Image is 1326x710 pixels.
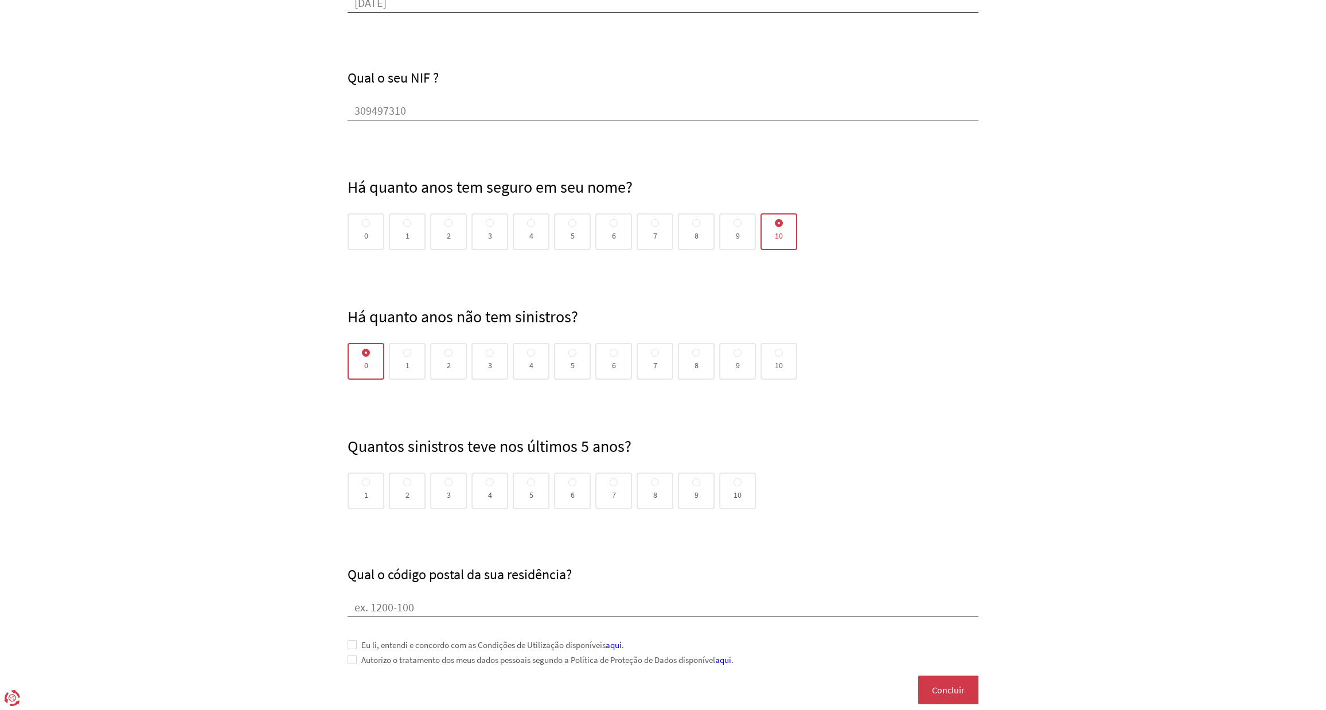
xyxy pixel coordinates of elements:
[348,565,572,583] label: Qual o código postal da sua residência?
[918,676,978,704] button: Concluir
[357,655,734,665] span: Autorizo o tratamento dos meus dados pessoais segundo a Política de Proteção de Dados disponível .
[348,437,978,455] h4: Quantos sinistros teve nos últimos 5 anos?
[348,600,978,617] input: ex. 1200-100
[606,639,622,650] a: aqui
[348,307,978,326] h4: Há quanto anos não tem sinistros?
[348,103,978,120] input: ex. 212000123
[348,69,439,87] label: Qual o seu NIF ?
[357,640,624,650] span: Eu li, entendi e concordo com as Condições de Utilização disponíveis .
[348,178,978,196] h4: Há quanto anos tem seguro em seu nome?
[932,685,965,695] span: Concluir
[715,654,731,665] a: aqui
